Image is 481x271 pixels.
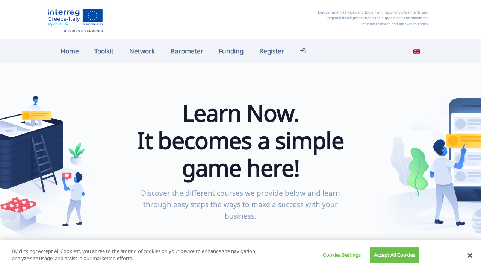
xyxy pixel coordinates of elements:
p: Discover the different courses we provide below and learn through easy steps the ways to make a s... [134,187,347,222]
button: Accept All Cookies [370,247,419,263]
p: By clicking “Accept All Cookies”, you agree to the storing of cookies on your device to enhance s... [12,248,265,262]
h1: Learn Now. It becomes a simple game here! [134,99,347,182]
a: Barometer [163,43,211,59]
a: Register [251,43,292,59]
img: en_flag.svg [413,48,420,55]
a: Home [53,43,87,59]
img: Home [45,6,105,33]
button: Close [467,252,472,259]
a: Funding [211,43,251,59]
a: Network [121,43,163,59]
button: Cookies Settings [316,248,363,263]
a: Toolkit [87,43,122,59]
